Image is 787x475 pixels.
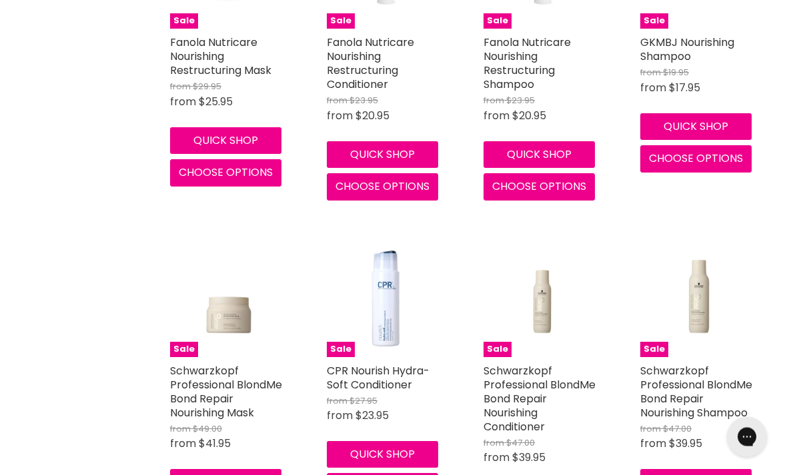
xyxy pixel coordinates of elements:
[669,81,700,96] span: $17.95
[170,423,191,436] span: from
[199,436,231,452] span: $41.95
[640,364,752,421] a: Schwarzkopf Professional BlondMe Bond Repair Nourishing Shampoo
[170,255,287,342] img: Schwarzkopf Professional BlondMe Bond Repair Nourishing Mask
[170,436,196,452] span: from
[640,436,666,452] span: from
[512,109,546,124] span: $20.95
[484,35,571,93] a: Fanola Nutricare Nourishing Restructuring Shampoo
[484,450,510,466] span: from
[335,179,430,195] span: Choose options
[484,364,596,435] a: Schwarzkopf Professional BlondMe Bond Repair Nourishing Conditioner
[649,151,743,167] span: Choose options
[327,241,444,358] a: CPR Nourish Hydra-Soft ConditionerSale
[640,423,661,436] span: from
[327,395,347,408] span: from
[355,408,389,424] span: $23.95
[170,241,287,358] a: Schwarzkopf Professional BlondMe Bond Repair Nourishing MaskSale
[640,342,668,358] span: Sale
[484,174,595,201] button: Choose options
[170,95,196,110] span: from
[327,342,355,358] span: Sale
[640,241,757,358] a: Schwarzkopf Professional BlondMe Bond Repair Nourishing ShampooSale
[327,174,438,201] button: Choose options
[170,14,198,29] span: Sale
[327,35,414,93] a: Fanola Nutricare Nourishing Restructuring Conditioner
[640,35,734,65] a: GKMBJ Nourishing Shampoo
[327,442,438,468] button: Quick shop
[170,160,281,187] button: Choose options
[170,342,198,358] span: Sale
[327,109,353,124] span: from
[355,109,389,124] span: $20.95
[193,423,222,436] span: $49.00
[484,437,504,450] span: from
[193,81,221,93] span: $29.95
[640,146,752,173] button: Choose options
[484,142,595,169] button: Quick shop
[640,81,666,96] span: from
[327,408,353,424] span: from
[640,14,668,29] span: Sale
[663,67,689,79] span: $19.95
[506,437,535,450] span: $47.00
[170,364,282,421] a: Schwarzkopf Professional BlondMe Bond Repair Nourishing Mask
[327,95,347,107] span: from
[669,436,702,452] span: $39.95
[506,95,535,107] span: $23.95
[663,423,692,436] span: $47.00
[170,81,191,93] span: from
[492,179,586,195] span: Choose options
[484,95,504,107] span: from
[327,14,355,29] span: Sale
[484,14,512,29] span: Sale
[199,95,233,110] span: $25.95
[327,142,438,169] button: Quick shop
[349,95,378,107] span: $23.95
[327,364,430,393] a: CPR Nourish Hydra-Soft Conditioner
[170,35,271,79] a: Fanola Nutricare Nourishing Restructuring Mask
[640,114,752,141] button: Quick shop
[640,255,757,342] img: Schwarzkopf Professional BlondMe Bond Repair Nourishing Shampoo
[484,109,510,124] span: from
[484,241,600,358] a: Schwarzkopf Professional BlondMe Bond Repair Nourishing ConditionerSale
[720,412,774,462] iframe: Gorgias live chat messenger
[512,450,546,466] span: $39.95
[179,165,273,181] span: Choose options
[349,395,377,408] span: $27.95
[484,342,512,358] span: Sale
[640,67,661,79] span: from
[170,128,281,155] button: Quick shop
[484,255,600,342] img: Schwarzkopf Professional BlondMe Bond Repair Nourishing Conditioner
